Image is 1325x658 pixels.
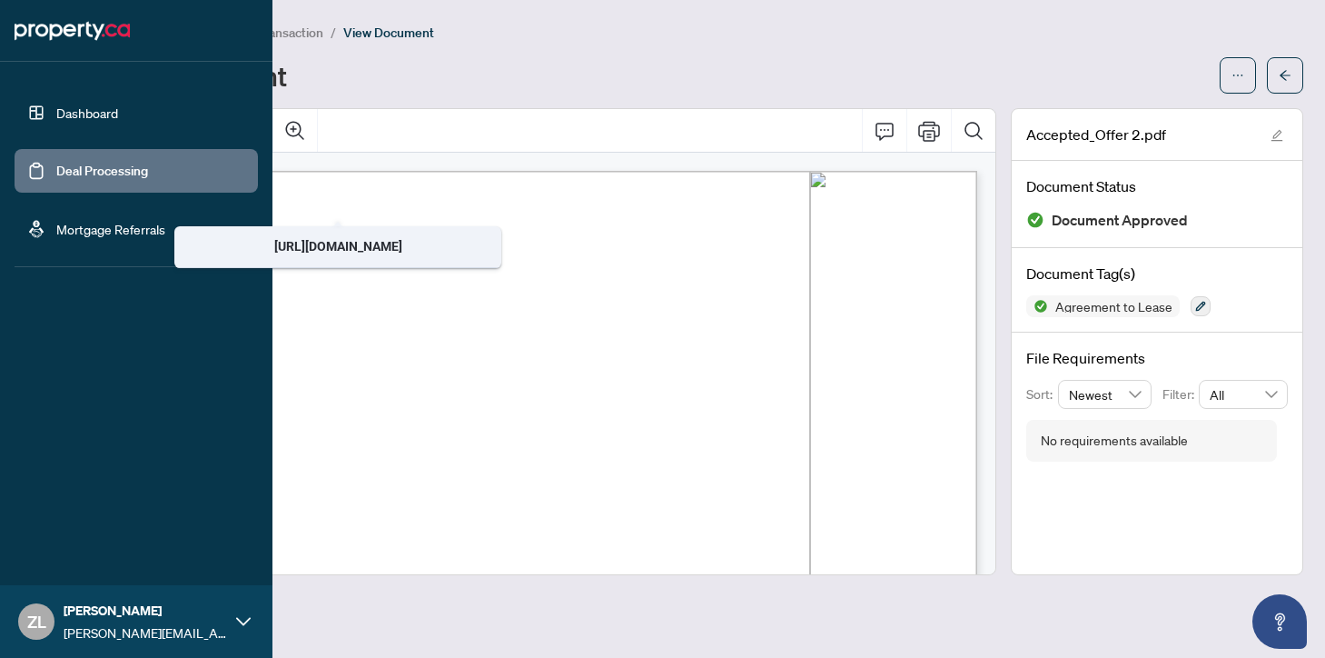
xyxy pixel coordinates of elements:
span: Document Approved [1052,208,1188,233]
p: Filter: [1162,384,1199,404]
span: edit [1271,129,1283,142]
span: [PERSON_NAME] [64,601,227,621]
span: Accepted_Offer 2.pdf [1026,124,1166,145]
span: View Document [343,25,434,41]
h4: Document Tag(s) [1026,263,1288,284]
li: / [331,22,336,43]
span: Newest [1069,381,1142,408]
span: ZL [27,609,46,634]
a: Mortgage Referrals [56,221,165,237]
span: View Transaction [226,25,323,41]
button: Open asap [1252,594,1307,649]
h4: File Requirements [1026,347,1288,369]
img: Status Icon [1026,295,1048,317]
span: Agreement to Lease [1048,300,1180,313]
p: Sort: [1026,384,1058,404]
span: [PERSON_NAME][EMAIL_ADDRESS][DOMAIN_NAME] [64,623,227,643]
img: logo [15,16,130,45]
img: Document Status [1026,211,1044,229]
a: Dashboard [56,105,118,121]
h4: Document Status [1026,175,1288,197]
span: ellipsis [1231,69,1244,82]
a: Deal Processing [56,163,148,179]
span: arrow-left [1279,69,1291,82]
span: All [1210,381,1277,408]
div: No requirements available [1041,431,1188,451]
